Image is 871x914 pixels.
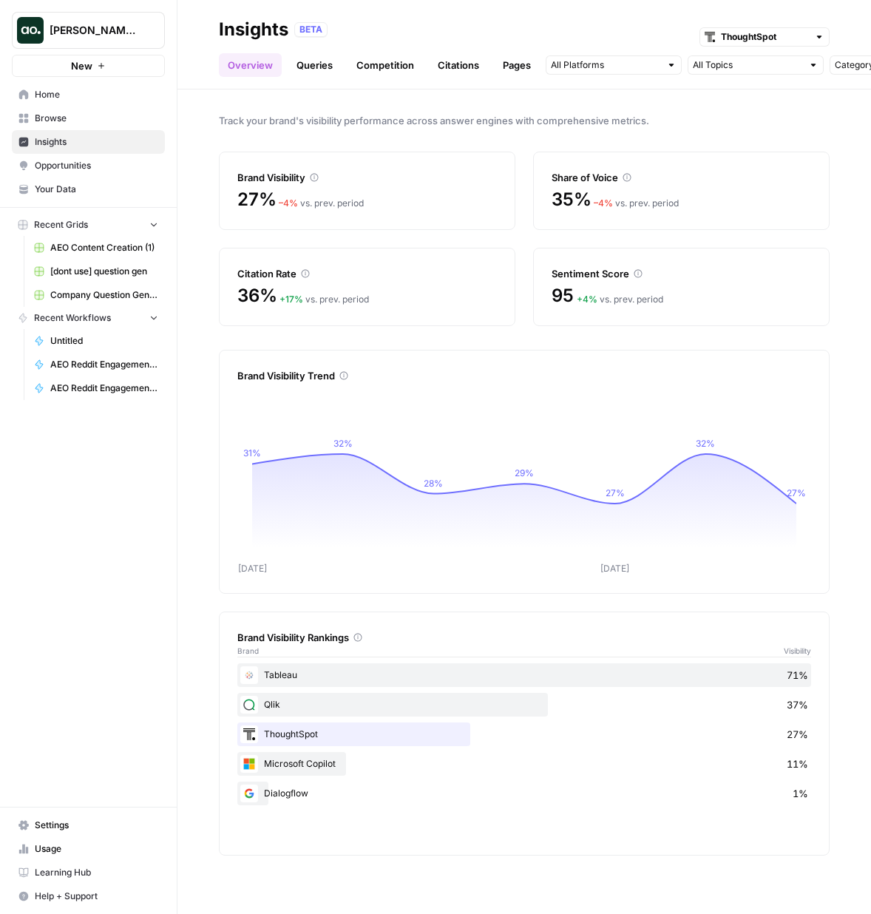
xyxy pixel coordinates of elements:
tspan: 28% [424,478,443,489]
div: Brand Visibility Rankings [237,630,811,645]
a: AEO Reddit Engagement - Fork [27,353,165,376]
a: Browse [12,106,165,130]
span: 71% [787,668,808,683]
span: AEO Content Creation (1) [50,241,158,254]
a: AEO Content Creation (1) [27,236,165,260]
a: Opportunities [12,154,165,177]
a: Insights [12,130,165,154]
span: Track your brand's visibility performance across answer engines with comprehensive metrics. [219,113,830,128]
span: Your Data [35,183,158,196]
tspan: 31% [243,447,261,458]
button: Workspace: Dillon Test [12,12,165,49]
a: Settings [12,813,165,837]
img: kdf4ucm9w1dsh35th9k7a1vc8tb6 [240,666,258,684]
a: Citations [429,53,488,77]
a: Untitled [27,329,165,353]
div: Share of Voice [552,170,811,185]
button: Recent Grids [12,214,165,236]
tspan: 29% [515,467,534,478]
a: [dont use] question gen [27,260,165,283]
button: Recent Workflows [12,307,165,329]
a: Competition [348,53,423,77]
span: Brand [237,645,259,657]
span: 36% [237,284,277,308]
div: vs. prev. period [279,293,369,306]
a: Learning Hub [12,861,165,884]
span: – 4 % [594,197,613,209]
div: Dialogflow [237,782,811,805]
span: Recent Grids [34,218,88,231]
div: ThoughtSpot [237,722,811,746]
span: Company Question Generation [50,288,158,302]
span: 1% [793,786,808,801]
a: Home [12,83,165,106]
tspan: [DATE] [238,563,267,574]
span: Browse [35,112,158,125]
span: AEO Reddit Engagement - Fork [50,382,158,395]
div: Tableau [237,663,811,687]
a: Your Data [12,177,165,201]
input: All Platforms [551,58,660,72]
span: Learning Hub [35,866,158,879]
span: Home [35,88,158,101]
span: 11% [787,756,808,771]
span: Opportunities [35,159,158,172]
a: Overview [219,53,282,77]
span: Settings [35,819,158,832]
img: Dillon Test Logo [17,17,44,44]
span: 27% [237,188,276,211]
tspan: 27% [787,487,806,498]
a: AEO Reddit Engagement - Fork [27,376,165,400]
span: Visibility [784,645,811,657]
span: + 17 % [279,294,303,305]
input: ThoughtSpot [721,30,808,44]
div: vs. prev. period [279,197,364,210]
span: Help + Support [35,890,158,903]
span: Insights [35,135,158,149]
span: + 4 % [577,294,597,305]
span: Untitled [50,334,158,348]
div: Insights [219,18,288,41]
img: aln7fzklr3l99mnai0z5kuqxmnn3 [240,755,258,773]
tspan: 32% [333,438,353,449]
span: [dont use] question gen [50,265,158,278]
img: em6uifynyh9mio6ldxz8kkfnatao [240,725,258,743]
button: Help + Support [12,884,165,908]
span: AEO Reddit Engagement - Fork [50,358,158,371]
a: Company Question Generation [27,283,165,307]
button: New [12,55,165,77]
div: vs. prev. period [594,197,679,210]
span: – 4 % [279,197,298,209]
span: New [71,58,92,73]
span: 95 [552,284,574,308]
span: 27% [787,727,808,742]
a: Pages [494,53,540,77]
div: Qlik [237,693,811,717]
div: Microsoft Copilot [237,752,811,776]
img: xsqu0h2hwbvu35u0l79dsjlrovy7 [240,696,258,714]
input: All Topics [693,58,802,72]
span: 35% [552,188,591,211]
div: Citation Rate [237,266,497,281]
span: 37% [787,697,808,712]
div: Brand Visibility Trend [237,368,811,383]
div: BETA [294,22,328,37]
span: Usage [35,842,158,856]
div: Sentiment Score [552,266,811,281]
a: Queries [288,53,342,77]
span: [PERSON_NAME] Test [50,23,139,38]
div: Brand Visibility [237,170,497,185]
tspan: 27% [606,487,625,498]
tspan: [DATE] [600,563,629,574]
div: vs. prev. period [577,293,663,306]
img: yl4xathz0bu0psn9qrewxmnjolkn [240,785,258,802]
tspan: 32% [696,438,715,449]
a: Usage [12,837,165,861]
span: Recent Workflows [34,311,111,325]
